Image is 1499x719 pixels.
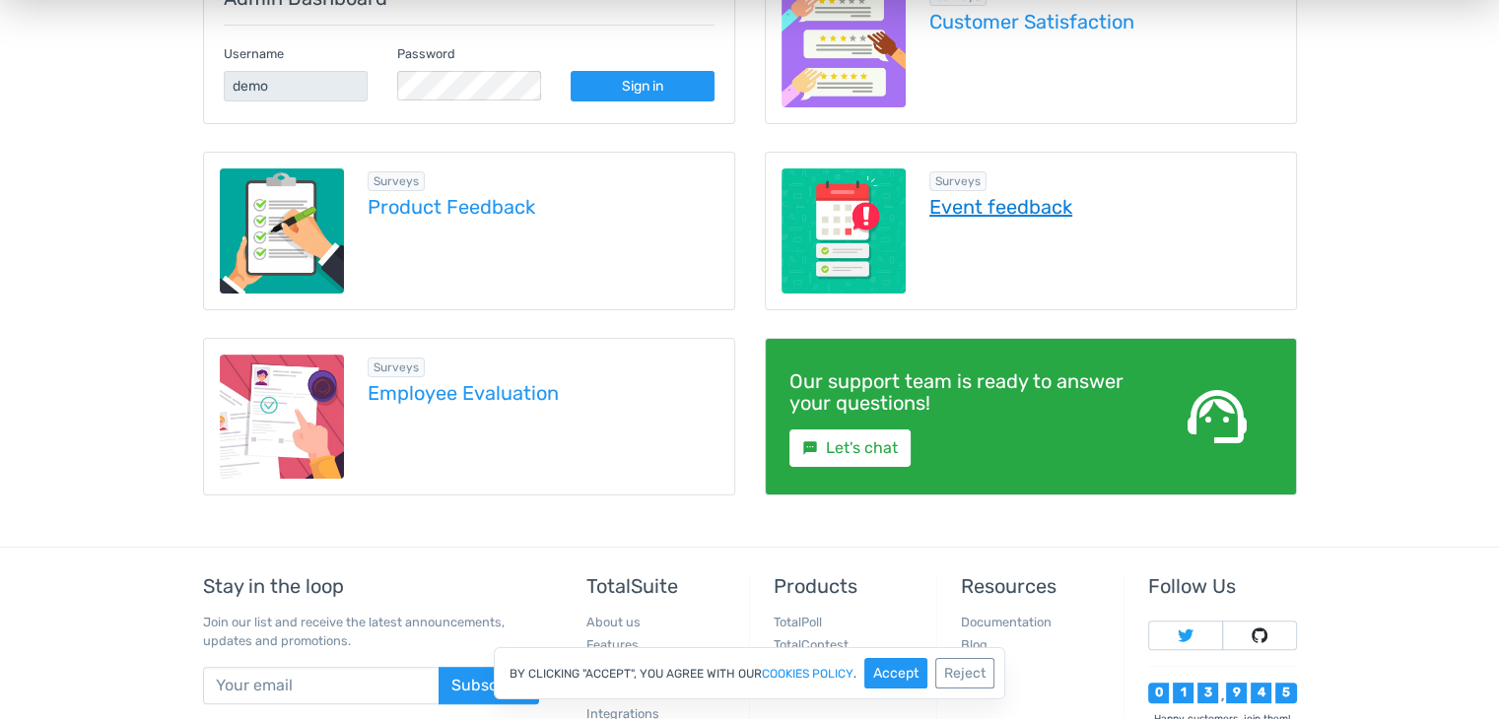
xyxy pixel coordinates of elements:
a: Blog [961,637,988,652]
img: product-feedback-1.png.webp [220,168,345,294]
button: Accept [864,658,927,688]
a: About us [586,615,641,629]
h5: Products [774,575,921,597]
h5: TotalSuite [586,575,734,597]
a: smsLet's chat [789,429,911,467]
h4: Our support team is ready to answer your questions! [789,370,1132,414]
a: Customer Satisfaction [929,11,1280,33]
img: Follow TotalSuite on Github [1252,627,1267,643]
label: Password [397,44,455,63]
a: cookies policy [762,668,853,680]
label: Username [224,44,284,63]
a: Documentation [961,615,1052,629]
span: Browse all in Surveys [929,171,987,191]
a: Sign in [571,71,715,101]
a: TotalContest [774,637,849,652]
h5: Follow Us [1148,575,1296,597]
a: Employee Evaluation [368,382,718,404]
small: sms [802,440,818,456]
a: TotalPoll [774,615,822,629]
p: Join our list and receive the latest announcements, updates and promotions. [203,613,539,650]
img: event-feedback.png.webp [782,168,907,294]
span: support_agent [1182,381,1253,452]
div: By clicking "Accept", you agree with our . [494,647,1005,699]
img: employee-evaluation.png.webp [220,355,345,480]
span: Browse all in Surveys [368,358,425,377]
span: Browse all in Surveys [368,171,425,191]
a: Product Feedback [368,196,718,218]
a: Event feedback [929,196,1280,218]
h5: Stay in the loop [203,575,539,597]
a: Features [586,637,639,652]
h5: Resources [961,575,1109,597]
img: Follow TotalSuite on Twitter [1178,627,1193,643]
button: Reject [935,658,994,688]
